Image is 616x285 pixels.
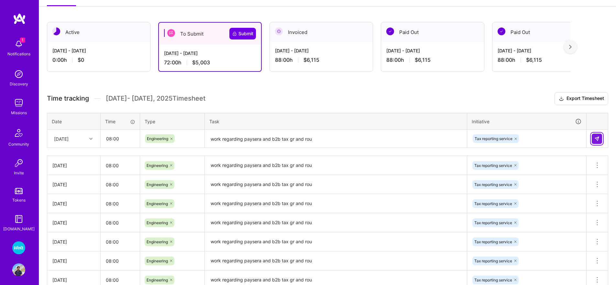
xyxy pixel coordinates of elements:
input: HH:MM [101,214,140,231]
img: Active [52,27,60,35]
div: [DATE] [52,200,95,207]
span: Tax reporting service [474,201,512,206]
a: User Avatar [11,263,27,276]
img: To Submit [167,29,175,37]
span: Engineering [147,258,168,263]
textarea: work regarding paysera and b2b tax gr and rou [205,176,466,193]
input: HH:MM [101,195,140,212]
div: [DATE] - [DATE] [386,47,479,54]
img: discovery [12,68,25,81]
span: 1 [20,38,25,43]
span: Submit [232,30,253,37]
div: [DATE] [52,162,95,169]
span: Engineering [147,163,168,168]
textarea: work regarding paysera and b2b tax gr and rou [205,214,466,232]
div: Discovery [10,81,28,87]
th: Type [140,113,205,130]
img: bell [12,38,25,50]
div: Paid Out [492,22,595,42]
div: [DATE] - [DATE] [275,47,368,54]
th: Date [47,113,101,130]
img: teamwork [12,96,25,109]
span: $6,115 [303,57,319,63]
i: icon Download [559,95,564,102]
div: 88:00 h [498,57,590,63]
div: [DATE] [52,238,95,245]
div: [DATE] [52,181,95,188]
textarea: work regarding paysera and b2b tax gr and rou [205,252,466,270]
div: Initiative [472,118,582,125]
div: Notifications [7,50,30,57]
span: $5,003 [192,59,210,66]
textarea: work regarding paysera and b2b tax gr and rou [205,130,466,148]
img: Invite [12,157,25,170]
div: [DOMAIN_NAME] [3,225,35,232]
div: [DATE] - [DATE] [52,47,145,54]
div: 88:00 h [386,57,479,63]
textarea: work regarding paysera and b2b tax gr and rou [205,195,466,213]
span: Engineering [147,239,168,244]
div: Time [105,118,135,125]
textarea: work regarding paysera and b2b tax gr and rou [205,157,466,175]
input: HH:MM [101,130,139,147]
div: [DATE] [52,258,95,264]
button: Export Timesheet [555,92,608,105]
img: Paid Out [386,27,394,35]
div: To Submit [159,23,261,45]
img: User Avatar [12,263,25,276]
div: [DATE] [52,219,95,226]
textarea: work regarding paysera and b2b tax gr and rou [205,233,466,251]
span: $6,115 [415,57,431,63]
input: HH:MM [101,252,140,269]
button: Submit [229,28,256,39]
span: Tax reporting service [474,163,512,168]
img: logo [13,13,26,25]
div: 72:00 h [164,59,256,66]
div: Invite [14,170,24,176]
img: Wolt - Fintech: Payments Expansion Team [12,241,25,254]
th: Task [205,113,467,130]
img: tokens [15,188,23,194]
img: right [569,45,572,49]
div: Tokens [12,197,26,203]
div: [DATE] [54,135,69,142]
img: guide book [12,213,25,225]
img: Paid Out [498,27,505,35]
span: $6,115 [526,57,542,63]
div: Paid Out [381,22,484,42]
img: Submit [594,136,599,141]
a: Wolt - Fintech: Payments Expansion Team [11,241,27,254]
div: 0:00 h [52,57,145,63]
input: HH:MM [101,176,140,193]
input: HH:MM [101,157,140,174]
div: Missions [11,109,27,116]
i: icon Chevron [89,137,93,140]
span: Time tracking [47,94,89,103]
span: Engineering [147,136,168,141]
input: HH:MM [101,233,140,250]
span: Engineering [147,201,168,206]
span: [DATE] - [DATE] , 2025 Timesheet [106,94,205,103]
span: Tax reporting service [474,258,512,263]
span: $0 [78,57,84,63]
img: Invoiced [275,27,283,35]
span: Tax reporting service [475,136,512,141]
span: Engineering [147,278,168,282]
div: [DATE] - [DATE] [164,50,256,57]
div: null [592,134,603,144]
span: Tax reporting service [474,220,512,225]
span: Engineering [147,182,168,187]
img: Community [11,125,27,141]
div: Community [8,141,29,148]
span: Engineering [147,220,168,225]
div: Invoiced [270,22,373,42]
span: Tax reporting service [474,278,512,282]
div: [DATE] [52,277,95,283]
div: [DATE] - [DATE] [498,47,590,54]
div: 88:00 h [275,57,368,63]
span: Tax reporting service [474,182,512,187]
div: Active [47,22,150,42]
span: Tax reporting service [474,239,512,244]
